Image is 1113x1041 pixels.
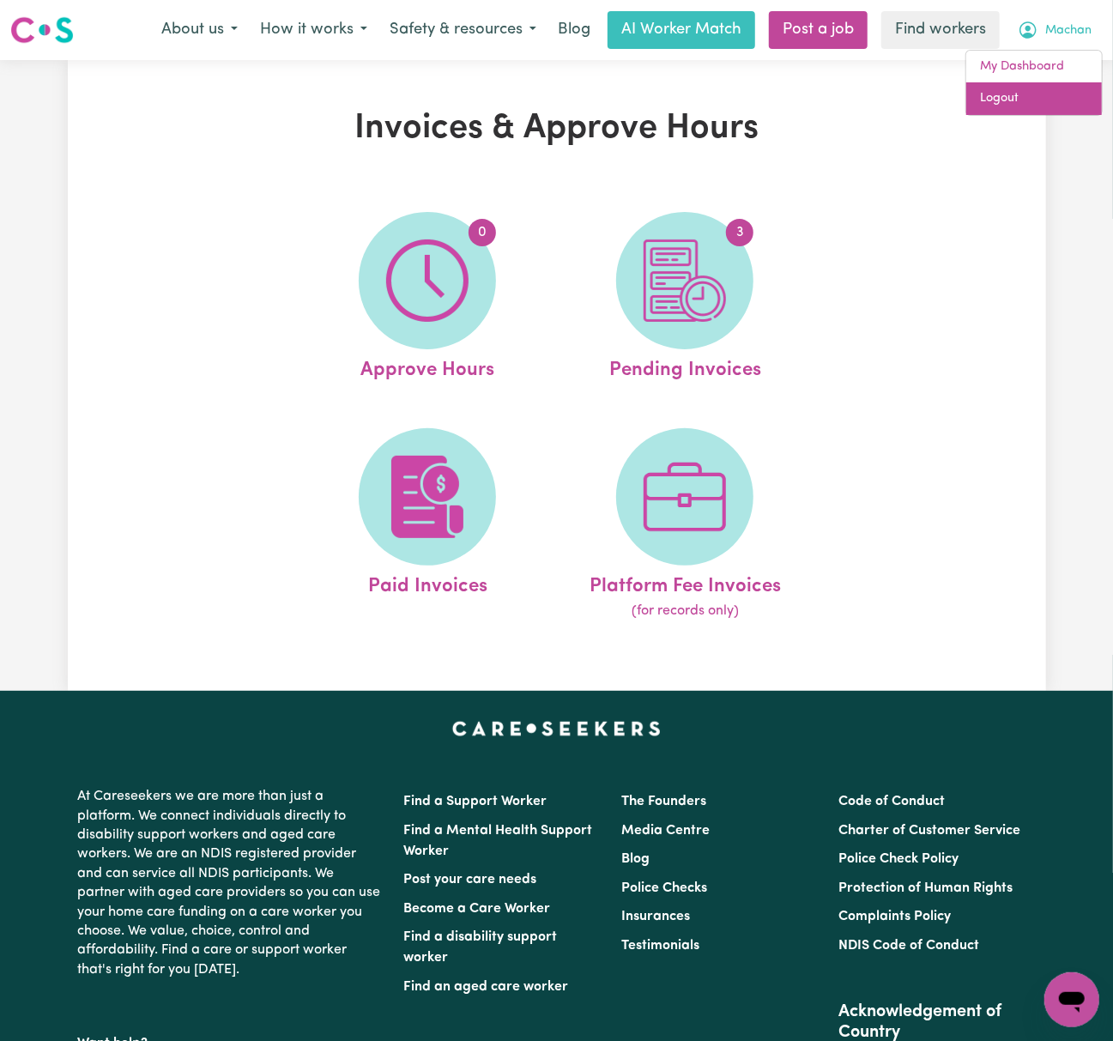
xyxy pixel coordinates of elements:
[621,939,699,953] a: Testimonials
[621,852,650,866] a: Blog
[838,881,1013,895] a: Protection of Human Rights
[378,12,547,48] button: Safety & resources
[249,12,378,48] button: How it works
[241,108,873,149] h1: Invoices & Approve Hours
[590,566,781,602] span: Platform Fee Invoices
[621,824,710,838] a: Media Centre
[726,219,753,246] span: 3
[304,212,551,385] a: Approve Hours
[404,824,593,858] a: Find a Mental Health Support Worker
[360,349,494,385] span: Approve Hours
[452,722,661,735] a: Careseekers home page
[881,11,1000,49] a: Find workers
[547,11,601,49] a: Blog
[965,50,1103,116] div: My Account
[966,51,1102,83] a: My Dashboard
[838,939,979,953] a: NDIS Code of Conduct
[621,881,707,895] a: Police Checks
[404,902,551,916] a: Become a Care Worker
[404,873,537,887] a: Post your care needs
[368,566,487,602] span: Paid Invoices
[769,11,868,49] a: Post a job
[621,795,706,808] a: The Founders
[838,910,951,923] a: Complaints Policy
[609,349,761,385] span: Pending Invoices
[608,11,755,49] a: AI Worker Match
[10,10,74,50] a: Careseekers logo
[10,15,74,45] img: Careseekers logo
[404,980,569,994] a: Find an aged care worker
[1007,12,1103,48] button: My Account
[838,824,1020,838] a: Charter of Customer Service
[838,795,945,808] a: Code of Conduct
[561,212,808,385] a: Pending Invoices
[632,601,739,621] span: (for records only)
[304,428,551,622] a: Paid Invoices
[469,219,496,246] span: 0
[404,930,558,965] a: Find a disability support worker
[1045,21,1092,40] span: Machan
[1044,972,1099,1027] iframe: Button to launch messaging window
[561,428,808,622] a: Platform Fee Invoices(for records only)
[78,780,384,986] p: At Careseekers we are more than just a platform. We connect individuals directly to disability su...
[966,82,1102,115] a: Logout
[621,910,690,923] a: Insurances
[404,795,547,808] a: Find a Support Worker
[838,852,959,866] a: Police Check Policy
[150,12,249,48] button: About us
